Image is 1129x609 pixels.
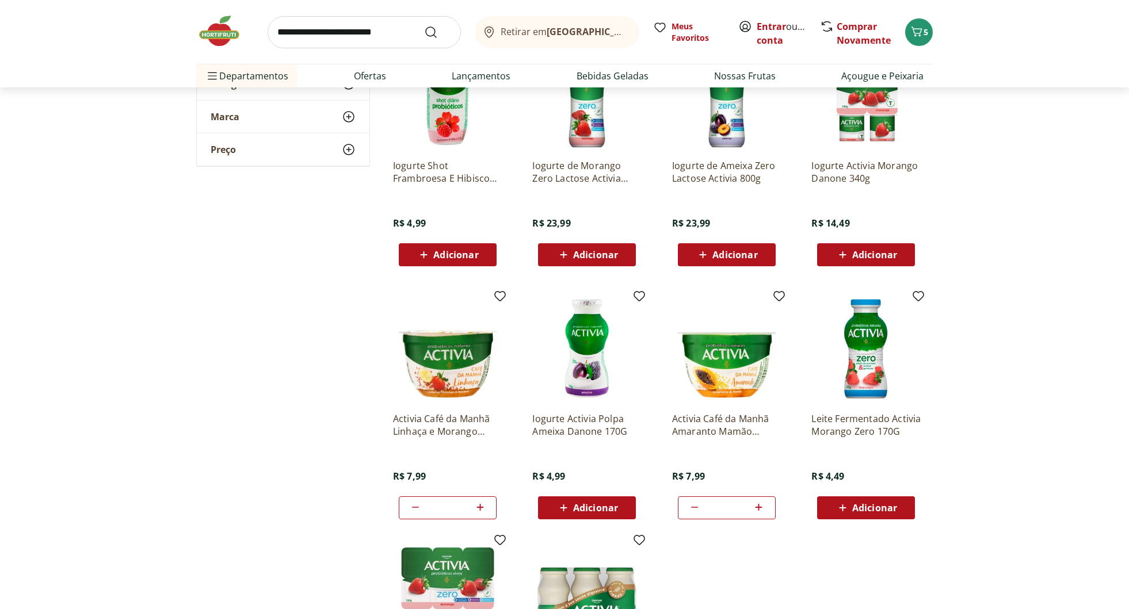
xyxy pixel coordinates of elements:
[399,243,497,266] button: Adicionar
[393,41,502,150] img: Iogurte Shot Frambroesa E Hibisco Activia 100G
[197,101,369,133] button: Marca
[547,25,741,38] b: [GEOGRAPHIC_DATA]/[GEOGRAPHIC_DATA]
[573,250,618,259] span: Adicionar
[841,69,924,83] a: Açougue e Peixaria
[837,20,891,47] a: Comprar Novamente
[672,41,781,150] img: Iogurte de Ameixa Zero Lactose Activia 800g
[817,243,915,266] button: Adicionar
[573,503,618,512] span: Adicionar
[532,412,642,438] a: Iogurte Activia Polpa Ameixa Danone 170G
[532,470,565,482] span: R$ 4,99
[757,20,786,33] a: Entrar
[714,69,776,83] a: Nossas Frutas
[354,69,386,83] a: Ofertas
[433,250,478,259] span: Adicionar
[672,470,705,482] span: R$ 7,99
[532,41,642,150] img: Iogurte de Morango Zero Lactose Activia 800g
[393,470,426,482] span: R$ 7,99
[196,14,254,48] img: Hortifruti
[205,62,288,90] span: Departamentos
[757,20,808,47] span: ou
[757,20,820,47] a: Criar conta
[811,159,921,185] a: Iogurte Activia Morango Danone 340g
[393,159,502,185] a: Iogurte Shot Frambroesa E Hibisco Activia 100G
[811,412,921,438] a: Leite Fermentado Activia Morango Zero 170G
[475,16,639,48] button: Retirar em[GEOGRAPHIC_DATA]/[GEOGRAPHIC_DATA]
[538,243,636,266] button: Adicionar
[653,21,724,44] a: Meus Favoritos
[393,294,502,403] img: Activia Café da Manhã Linhaça e Morango Danone 170G
[452,69,510,83] a: Lançamentos
[268,16,461,48] input: search
[672,412,781,438] a: Activia Café da Manhã Amaranto Mamão Danone 170G
[393,217,426,229] span: R$ 4,99
[811,217,849,229] span: R$ 14,49
[852,250,897,259] span: Adicionar
[577,69,649,83] a: Bebidas Geladas
[211,111,239,122] span: Marca
[852,503,897,512] span: Adicionar
[672,217,710,229] span: R$ 23,99
[817,496,915,519] button: Adicionar
[211,144,236,155] span: Preço
[672,159,781,185] a: Iogurte de Ameixa Zero Lactose Activia 800g
[672,21,724,44] span: Meus Favoritos
[532,217,570,229] span: R$ 23,99
[197,133,369,166] button: Preço
[393,412,502,438] a: Activia Café da Manhã Linhaça e Morango Danone 170G
[905,18,933,46] button: Carrinho
[811,470,844,482] span: R$ 4,49
[501,26,628,37] span: Retirar em
[672,294,781,403] img: Activia Café da Manhã Amaranto Mamão Danone 170G
[811,294,921,403] img: Leite Fermentado Activia Morango Zero 170G
[678,243,776,266] button: Adicionar
[532,294,642,403] img: Iogurte Activia Polpa Ameixa Danone 170G
[205,62,219,90] button: Menu
[924,26,928,37] span: 5
[712,250,757,259] span: Adicionar
[532,159,642,185] a: Iogurte de Morango Zero Lactose Activia 800g
[811,41,921,150] img: Iogurte Activia Morango Danone 340g
[424,25,452,39] button: Submit Search
[538,496,636,519] button: Adicionar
